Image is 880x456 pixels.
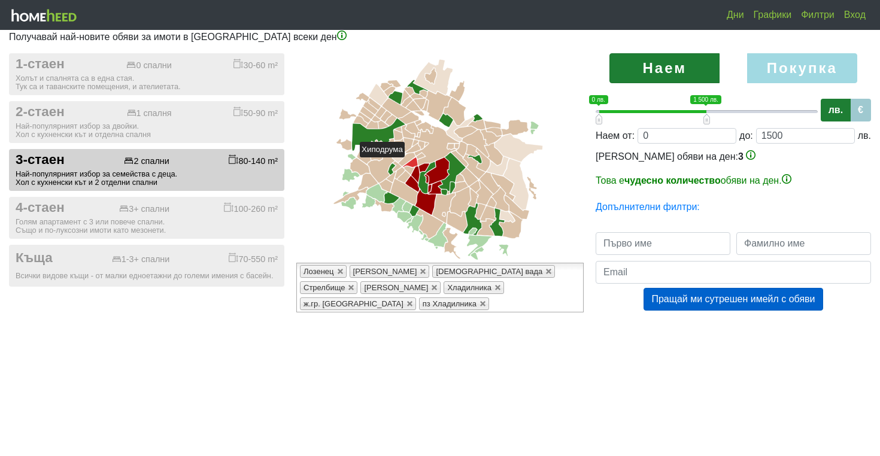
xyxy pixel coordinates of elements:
[16,56,65,72] span: 1-стаен
[782,174,791,184] img: info-3.png
[229,154,278,166] div: 80-140 m²
[16,104,65,120] span: 2-стаен
[749,3,797,27] a: Графики
[124,156,169,166] div: 2 спални
[9,149,284,191] button: 3-стаен 2 спални 80-140 m² Най-популярният избор за семейства с деца.Хол с кухненски кът и 2 отде...
[9,101,284,143] button: 2-стаен 1 спалня 50-90 m² Най-популярният избор за двойки.Хол с кухненски кът и отделна спалня
[850,99,871,121] label: €
[596,202,700,212] a: Допълнителни филтри:
[127,108,172,118] div: 1 спалня
[747,53,857,83] label: Покупка
[596,174,871,188] p: Това е обяви на ден.
[16,74,278,91] div: Холът и спалнята са в една стая. Тук са и таванските помещения, и ателиетата.
[690,95,721,104] span: 1 500 лв.
[16,122,278,139] div: Най-популярният избор за двойки. Хол с кухненски кът и отделна спалня
[364,283,428,292] span: [PERSON_NAME]
[224,202,278,214] div: 100-260 m²
[423,299,477,308] span: пз Хладилника
[589,95,608,104] span: 0 лв.
[796,3,839,27] a: Филтри
[746,150,755,160] img: info-3.png
[304,283,345,292] span: Стрелбище
[119,204,169,214] div: 3+ спални
[722,3,749,27] a: Дни
[16,218,278,235] div: Голям апартамент с 3 или повече спални. Също и по-луксозни имоти като мезонети.
[596,261,871,284] input: Email
[337,31,347,40] img: info-3.png
[16,200,65,216] span: 4-стаен
[353,267,417,276] span: [PERSON_NAME]
[736,232,871,255] input: Фамилно име
[596,150,871,188] div: [PERSON_NAME] обяви на ден:
[16,250,53,266] span: Къща
[738,151,744,162] span: 3
[624,175,721,186] b: чудесно количество
[447,283,491,292] span: Хладилника
[16,272,278,280] div: Всички видове къщи - от малки едноетажни до големи имения с басейн.
[233,107,278,118] div: 50-90 m²
[233,59,278,71] div: 30-60 m²
[16,170,278,187] div: Най-популярният избор за семейства с деца. Хол с кухненски кът и 2 отделни спални
[739,129,753,143] div: до:
[304,267,334,276] span: Лозенец
[839,3,870,27] a: Вход
[9,53,284,95] button: 1-стаен 0 спални 30-60 m² Холът и спалнята са в една стая.Тук са и таванските помещения, и ателие...
[596,129,635,143] div: Наем от:
[821,99,851,121] label: лв.
[9,197,284,239] button: 4-стаен 3+ спални 100-260 m² Голям апартамент с 3 или повече спални.Също и по-луксозни имоти като...
[112,254,170,265] div: 1-3+ спални
[126,60,171,71] div: 0 спални
[304,299,403,308] span: ж.гр. [GEOGRAPHIC_DATA]
[229,253,278,265] div: 70-550 m²
[596,232,730,255] input: Първо име
[858,129,871,143] div: лв.
[609,53,720,83] label: Наем
[436,267,542,276] span: [DEMOGRAPHIC_DATA] вада
[9,245,284,287] button: Къща 1-3+ спални 70-550 m² Всички видове къщи - от малки едноетажни до големи имения с басейн.
[644,288,823,311] button: Пращай ми сутрешен имейл с обяви
[9,30,871,44] p: Получавай най-новите обяви за имоти в [GEOGRAPHIC_DATA] всеки ден
[16,152,65,168] span: 3-стаен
